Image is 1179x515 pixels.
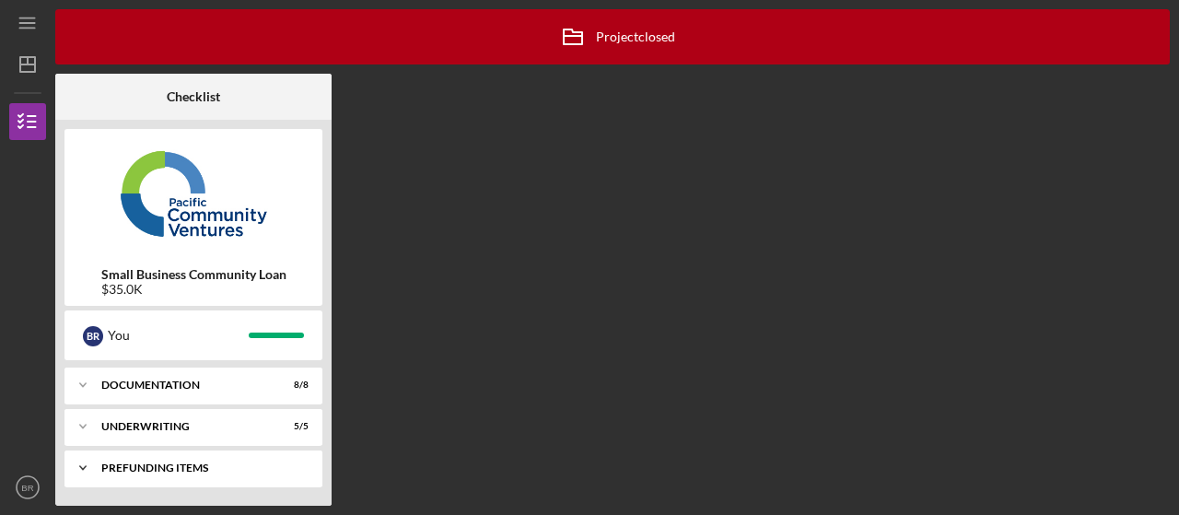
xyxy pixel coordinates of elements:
img: Product logo [64,138,322,249]
div: You [108,320,249,351]
b: Small Business Community Loan [101,267,286,282]
button: BR [9,469,46,506]
div: $35.0K [101,282,286,297]
div: Project closed [550,14,675,60]
div: Prefunding Items [101,462,299,474]
div: Documentation [101,380,263,391]
text: BR [21,483,33,493]
div: Underwriting [101,421,263,432]
b: Checklist [167,89,220,104]
div: B R [83,326,103,346]
div: 5 / 5 [275,421,309,432]
div: 8 / 8 [275,380,309,391]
